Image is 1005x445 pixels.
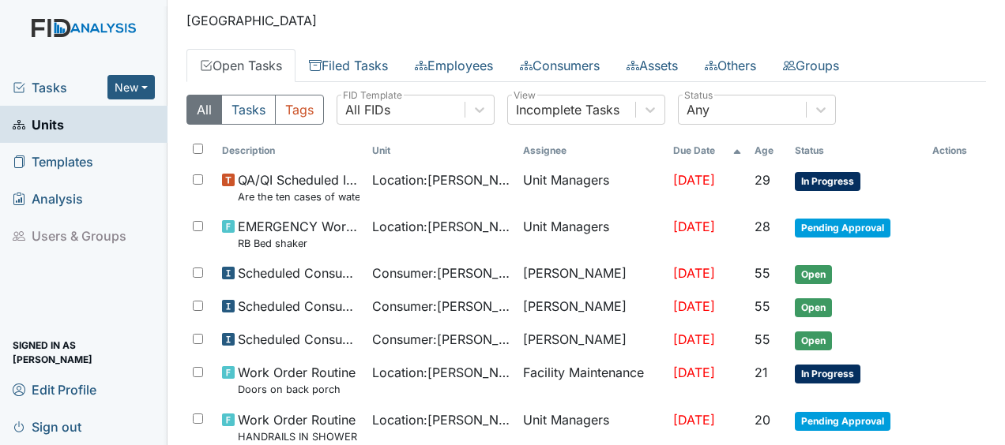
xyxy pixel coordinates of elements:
a: Employees [401,49,506,82]
a: Consumers [506,49,613,82]
span: Work Order Routine HANDRAILS IN SHOWER [238,410,357,444]
span: 21 [755,365,768,380]
td: Unit Managers [517,164,667,211]
span: 29 [755,172,770,188]
button: Tasks [221,95,276,125]
td: [PERSON_NAME] [517,257,667,290]
th: Assignee [517,137,667,164]
th: Actions [926,137,986,164]
span: In Progress [795,365,860,383]
p: [GEOGRAPHIC_DATA] [186,11,986,30]
a: Others [691,49,770,82]
span: Location : [PERSON_NAME]. [372,170,510,189]
span: Scheduled Consumer Chart Review [238,330,359,349]
span: 55 [755,331,770,347]
div: All FIDs [345,100,390,119]
a: Open Tasks [186,49,295,82]
span: Analysis [13,186,83,211]
span: 20 [755,412,770,428]
span: Sign out [13,414,81,439]
span: Pending Approval [795,219,890,237]
span: 28 [755,219,770,234]
span: Consumer : [PERSON_NAME] [372,264,510,282]
input: Toggle All Rows Selected [193,144,203,154]
div: Type filter [186,95,324,125]
a: Tasks [13,78,107,97]
span: Open [795,265,832,284]
a: Filed Tasks [295,49,401,82]
small: Are the ten cases of water in storage for emergency use? [238,189,359,204]
small: HANDRAILS IN SHOWER [238,429,357,444]
td: Unit Managers [517,211,667,257]
span: Location : [PERSON_NAME]. [372,410,510,429]
a: Groups [770,49,853,82]
span: Open [795,331,832,350]
td: [PERSON_NAME] [517,323,667,357]
span: QA/QI Scheduled Inspection Are the ten cases of water in storage for emergency use? [238,170,359,204]
button: New [107,75,155,99]
span: Work Order Routine Doors on back porch [238,363,356,397]
span: Consumer : [PERSON_NAME] [372,297,510,316]
span: EMERGENCY Work Order RB Bed shaker [238,217,359,251]
div: Any [687,100,710,119]
span: Location : [PERSON_NAME]. [372,217,510,236]
span: [DATE] [673,365,715,380]
span: Pending Approval [795,412,890,431]
th: Toggle SortBy [748,137,789,164]
span: [DATE] [673,298,715,314]
span: [DATE] [673,412,715,428]
th: Toggle SortBy [366,137,516,164]
button: All [186,95,222,125]
button: Tags [275,95,324,125]
th: Toggle SortBy [789,137,926,164]
span: Consumer : [PERSON_NAME] [372,330,510,349]
div: Incomplete Tasks [516,100,619,119]
small: RB Bed shaker [238,236,359,251]
span: Templates [13,149,93,174]
span: [DATE] [673,172,715,188]
span: Signed in as [PERSON_NAME] [13,340,155,365]
td: [PERSON_NAME] [517,290,667,323]
span: Units [13,112,64,136]
small: Doors on back porch [238,382,356,397]
th: Toggle SortBy [667,137,748,164]
span: [DATE] [673,219,715,234]
span: In Progress [795,172,860,191]
span: 55 [755,298,770,314]
th: Toggle SortBy [216,137,366,164]
span: [DATE] [673,331,715,347]
span: [DATE] [673,265,715,281]
span: Location : [PERSON_NAME]. [372,363,510,382]
a: Assets [613,49,691,82]
td: Facility Maintenance [517,357,667,403]
span: Scheduled Consumer Chart Review [238,264,359,282]
span: Edit Profile [13,377,96,402]
span: Open [795,298,832,317]
span: Scheduled Consumer Chart Review [238,297,359,316]
span: 55 [755,265,770,281]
